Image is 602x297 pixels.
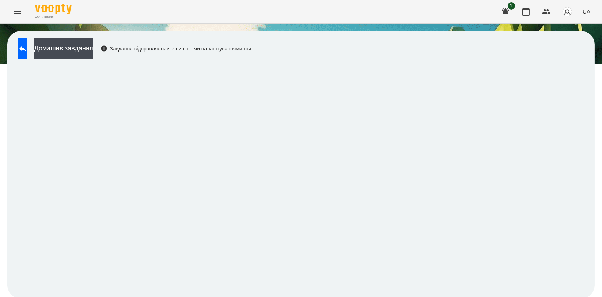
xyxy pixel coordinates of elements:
button: UA [580,5,593,18]
span: 1 [508,2,515,10]
img: Voopty Logo [35,4,72,14]
span: For Business [35,15,72,20]
div: Завдання відправляється з нинішніми налаштуваннями гри [101,45,251,52]
span: UA [583,8,590,15]
button: Домашнє завдання [34,38,93,59]
button: Menu [9,3,26,20]
img: avatar_s.png [562,7,572,17]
